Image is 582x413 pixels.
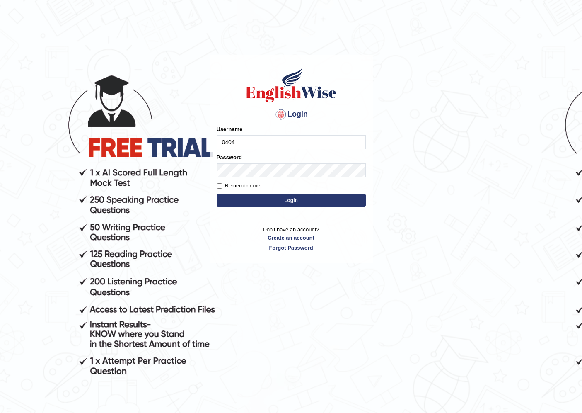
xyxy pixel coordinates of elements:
[217,183,222,189] input: Remember me
[217,226,366,251] p: Don't have an account?
[217,194,366,206] button: Login
[217,182,261,190] label: Remember me
[217,244,366,252] a: Forgot Password
[244,66,338,104] img: Logo of English Wise sign in for intelligent practice with AI
[217,108,366,121] h4: Login
[217,234,366,242] a: Create an account
[217,125,243,133] label: Username
[217,153,242,161] label: Password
